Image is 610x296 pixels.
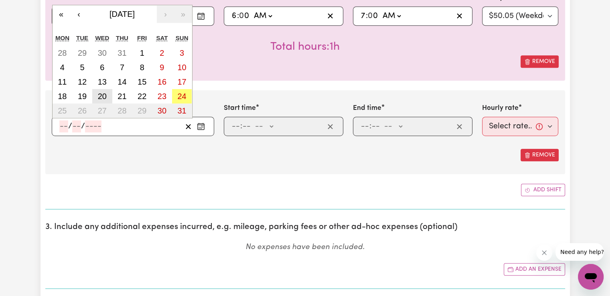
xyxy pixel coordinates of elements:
input: -- [59,120,68,132]
abbr: 19 August 2025 [78,92,87,101]
button: Enter the date of care work [195,120,207,132]
button: 18 August 2025 [53,89,73,103]
span: Need any help? [5,6,49,12]
button: 24 August 2025 [172,89,192,103]
button: Clear date [182,120,195,132]
button: 26 August 2025 [72,103,92,118]
abbr: 29 July 2025 [78,49,87,57]
button: 30 July 2025 [92,46,112,60]
button: 22 August 2025 [132,89,152,103]
button: 13 August 2025 [92,75,112,89]
input: -- [231,120,240,132]
abbr: 30 August 2025 [158,106,166,115]
label: Date of care work [52,103,110,114]
abbr: 12 August 2025 [78,77,87,86]
abbr: 10 August 2025 [177,63,186,72]
abbr: Monday [55,34,69,41]
input: -- [242,120,251,132]
button: › [157,5,174,23]
button: 29 July 2025 [72,46,92,60]
input: -- [72,120,81,132]
input: -- [239,10,250,22]
abbr: Thursday [116,34,128,41]
button: Remove this shift [521,55,559,68]
span: : [240,122,242,131]
button: 28 August 2025 [112,103,132,118]
abbr: 4 August 2025 [60,63,65,72]
button: ‹ [70,5,88,23]
button: 31 August 2025 [172,103,192,118]
button: Add another shift [521,184,565,196]
iframe: Message from company [555,243,604,261]
input: ---- [85,120,101,132]
abbr: 24 August 2025 [177,92,186,101]
label: Start time [224,103,256,114]
input: -- [368,10,379,22]
button: [DATE] [88,5,157,23]
button: 25 August 2025 [53,103,73,118]
input: -- [361,10,366,22]
abbr: 31 July 2025 [118,49,126,57]
abbr: 23 August 2025 [158,92,166,101]
abbr: 9 August 2025 [160,63,164,72]
abbr: 6 August 2025 [100,63,104,72]
button: 6 August 2025 [92,60,112,75]
abbr: 8 August 2025 [140,63,144,72]
input: -- [371,120,380,132]
abbr: 2 August 2025 [160,49,164,57]
abbr: 16 August 2025 [158,77,166,86]
abbr: 7 August 2025 [120,63,124,72]
iframe: Close message [536,245,552,261]
button: 7 August 2025 [112,60,132,75]
abbr: 13 August 2025 [98,77,107,86]
button: 15 August 2025 [132,75,152,89]
span: Total hours worked: 1 hour [270,41,340,53]
button: 8 August 2025 [132,60,152,75]
label: End time [353,103,381,114]
button: Enter the date of care work [195,10,207,22]
abbr: 27 August 2025 [98,106,107,115]
abbr: 28 July 2025 [58,49,67,57]
abbr: 17 August 2025 [177,77,186,86]
button: 20 August 2025 [92,89,112,103]
span: : [366,12,368,20]
button: 9 August 2025 [152,60,172,75]
button: » [174,5,192,23]
abbr: 25 August 2025 [58,106,67,115]
abbr: 14 August 2025 [118,77,126,86]
button: 4 August 2025 [53,60,73,75]
abbr: 28 August 2025 [118,106,126,115]
button: 30 August 2025 [152,103,172,118]
span: : [237,12,239,20]
abbr: Wednesday [95,34,109,41]
button: 28 July 2025 [53,46,73,60]
abbr: 15 August 2025 [138,77,146,86]
button: 12 August 2025 [72,75,92,89]
abbr: 21 August 2025 [118,92,126,101]
abbr: Friday [137,34,147,41]
button: 5 August 2025 [72,60,92,75]
abbr: Tuesday [76,34,88,41]
span: 0 [239,12,244,20]
button: 27 August 2025 [92,103,112,118]
button: « [53,5,70,23]
button: 11 August 2025 [53,75,73,89]
em: No expenses have been included. [245,243,365,251]
span: : [369,122,371,131]
span: / [68,122,72,131]
span: 0 [368,12,373,20]
button: 14 August 2025 [112,75,132,89]
abbr: 11 August 2025 [58,77,67,86]
button: 2 August 2025 [152,46,172,60]
button: 10 August 2025 [172,60,192,75]
abbr: 22 August 2025 [138,92,146,101]
button: Remove this shift [521,149,559,161]
abbr: 20 August 2025 [98,92,107,101]
button: 21 August 2025 [112,89,132,103]
span: / [81,122,85,131]
button: 3 August 2025 [172,46,192,60]
abbr: Saturday [156,34,168,41]
abbr: 1 August 2025 [140,49,144,57]
button: 17 August 2025 [172,75,192,89]
abbr: 30 July 2025 [98,49,107,57]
